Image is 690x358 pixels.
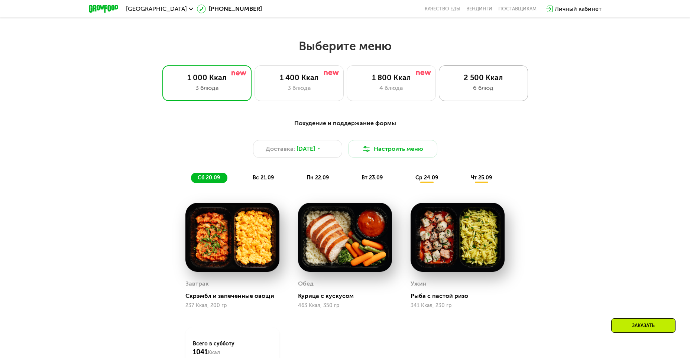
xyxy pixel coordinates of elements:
div: 1 000 Ккал [170,73,244,82]
div: 6 блюд [447,84,520,92]
a: [PHONE_NUMBER] [197,4,262,13]
div: 341 Ккал, 230 гр [411,303,505,309]
span: вт 23.09 [362,175,383,181]
span: пн 22.09 [307,175,329,181]
div: 237 Ккал, 200 гр [185,303,279,309]
span: [GEOGRAPHIC_DATA] [126,6,187,12]
div: 2 500 Ккал [447,73,520,82]
h2: Выберите меню [24,39,666,53]
div: Рыба с пастой ризо [411,292,511,300]
span: [DATE] [297,144,315,153]
div: 1 400 Ккал [262,73,336,82]
div: 3 блюда [170,84,244,92]
div: Похудение и поддержание формы [125,119,565,128]
span: чт 25.09 [471,175,492,181]
div: 3 блюда [262,84,336,92]
span: Ккал [208,349,220,356]
div: Завтрак [185,278,209,289]
a: Вендинги [466,6,492,12]
div: поставщикам [498,6,537,12]
span: 1041 [193,348,208,356]
div: Ужин [411,278,427,289]
button: Настроить меню [348,140,437,158]
div: 4 блюда [354,84,428,92]
div: 463 Ккал, 350 гр [298,303,392,309]
div: Обед [298,278,314,289]
span: ср 24.09 [415,175,438,181]
div: Заказать [611,318,676,333]
div: Курица с кускусом [298,292,398,300]
div: 1 800 Ккал [354,73,428,82]
div: Скрэмбл и запеченные овощи [185,292,285,300]
div: Личный кабинет [555,4,602,13]
span: сб 20.09 [198,175,220,181]
span: вс 21.09 [253,175,274,181]
span: Доставка: [266,144,295,153]
div: Всего в субботу [193,340,272,357]
a: Качество еды [425,6,460,12]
